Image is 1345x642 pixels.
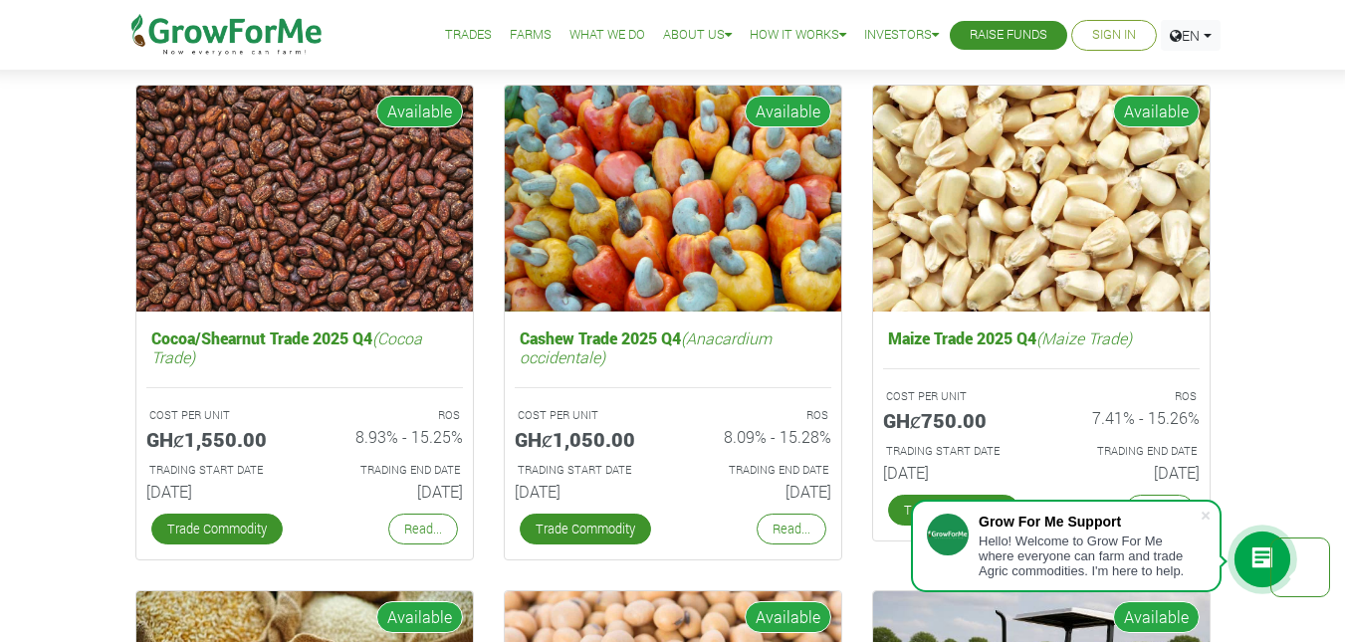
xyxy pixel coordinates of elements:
p: Estimated Trading Start Date [518,462,655,479]
p: COST PER UNIT [149,407,287,424]
a: EN [1161,20,1221,51]
a: Trade Commodity [888,495,1019,526]
img: growforme image [873,86,1210,312]
a: Raise Funds [970,25,1047,46]
a: Sign In [1092,25,1136,46]
span: Available [1113,601,1200,633]
a: What We Do [569,25,645,46]
p: Estimated Trading End Date [1059,443,1197,460]
a: Trade Commodity [151,514,283,544]
h6: 8.93% - 15.25% [320,427,463,446]
a: Read... [388,514,458,544]
h6: [DATE] [883,463,1026,482]
p: COST PER UNIT [518,407,655,424]
p: Estimated Trading End Date [323,462,460,479]
a: Trades [445,25,492,46]
span: Available [745,601,831,633]
a: About Us [663,25,732,46]
h6: [DATE] [146,482,290,501]
span: Available [376,601,463,633]
p: ROS [1059,388,1197,405]
p: Estimated Trading Start Date [149,462,287,479]
span: Available [1113,96,1200,127]
h5: GHȼ1,050.00 [515,427,658,451]
i: (Anacardium occidentale) [520,327,772,367]
a: Investors [864,25,939,46]
span: Available [745,96,831,127]
a: Farms [510,25,552,46]
p: COST PER UNIT [886,388,1023,405]
span: Available [376,96,463,127]
h5: Cocoa/Shearnut Trade 2025 Q4 [146,323,463,371]
h5: GHȼ750.00 [883,408,1026,432]
h6: [DATE] [1056,463,1200,482]
a: Read... [1125,495,1195,526]
p: ROS [323,407,460,424]
p: Estimated Trading End Date [691,462,828,479]
i: (Maize Trade) [1036,327,1132,348]
i: (Cocoa Trade) [151,327,422,367]
h5: GHȼ1,550.00 [146,427,290,451]
img: growforme image [136,86,473,312]
h5: Maize Trade 2025 Q4 [883,323,1200,352]
h6: [DATE] [515,482,658,501]
p: ROS [691,407,828,424]
a: Trade Commodity [520,514,651,544]
h6: [DATE] [688,482,831,501]
h5: Cashew Trade 2025 Q4 [515,323,831,371]
h6: 8.09% - 15.28% [688,427,831,446]
h6: [DATE] [320,482,463,501]
a: Read... [757,514,826,544]
img: growforme image [505,86,841,312]
p: Estimated Trading Start Date [886,443,1023,460]
a: How it Works [750,25,846,46]
div: Hello! Welcome to Grow For Me where everyone can farm and trade Agric commodities. I'm here to help. [979,534,1200,578]
h6: 7.41% - 15.26% [1056,408,1200,427]
div: Grow For Me Support [979,514,1200,530]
